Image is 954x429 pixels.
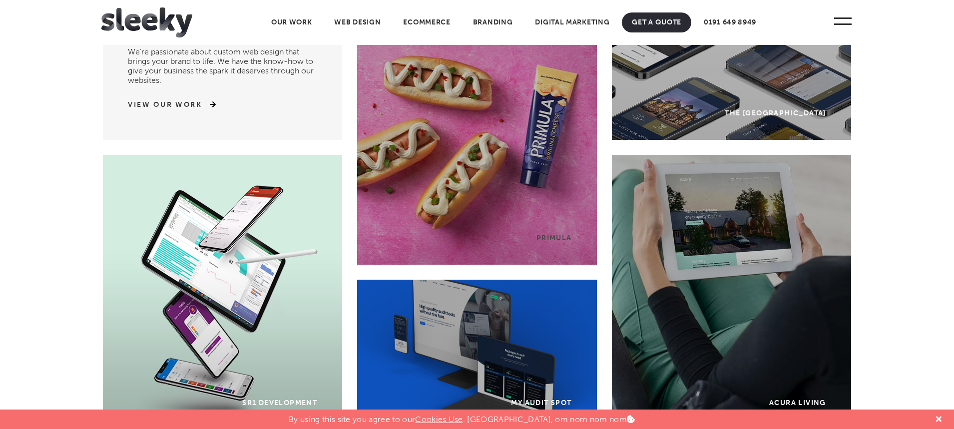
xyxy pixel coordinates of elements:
[101,7,192,37] img: Sleeky Web Design Newcastle
[393,12,460,32] a: Ecommerce
[769,399,826,407] div: Acura Living
[242,399,317,407] div: SR1 Development
[202,101,216,108] img: arrow
[324,12,391,32] a: Web Design
[128,37,317,85] p: We’re passionate about custom web design that brings your brand to life. We have the know-how to ...
[415,415,463,424] a: Cookies Use
[261,12,322,32] a: Our Work
[694,12,766,32] a: 0191 649 8949
[622,12,691,32] a: Get A Quote
[536,234,572,242] div: Primula
[463,12,523,32] a: Branding
[511,399,571,407] div: My Audit Spot
[128,100,202,110] a: View Our Work
[525,12,619,32] a: Digital Marketing
[725,109,826,117] div: The [GEOGRAPHIC_DATA]
[289,410,635,424] p: By using this site you agree to our . [GEOGRAPHIC_DATA], om nom nom nom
